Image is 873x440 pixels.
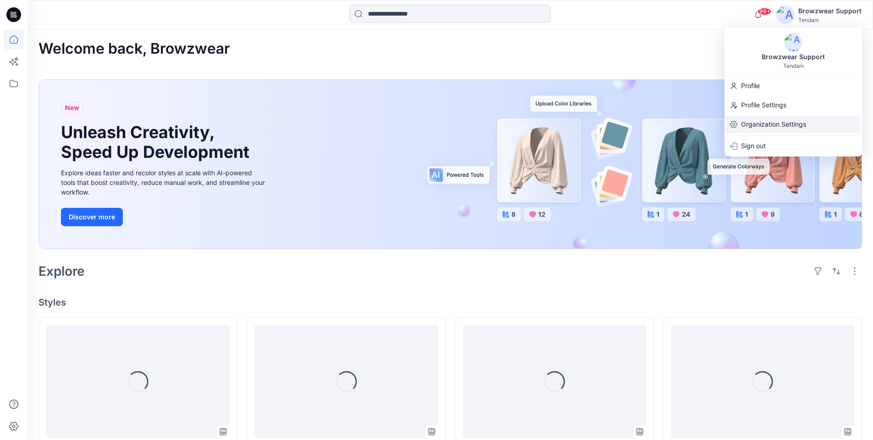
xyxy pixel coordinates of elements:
span: New [65,102,79,113]
p: Organization Settings [741,116,806,133]
a: Organization Settings [725,116,862,133]
div: Tendam [798,17,862,23]
button: Discover more [61,208,123,226]
h4: Styles [38,297,862,308]
h2: Welcome back, Browzwear [38,40,230,57]
a: Profile [725,77,862,95]
p: Sign out [741,137,766,155]
div: Browzwear Support [756,51,830,62]
p: Profile Settings [741,96,786,114]
p: Profile [741,77,760,95]
img: avatar [784,33,802,51]
h1: Unleash Creativity, Speed Up Development [61,123,253,162]
a: Discover more [61,208,267,226]
span: 99+ [758,8,771,15]
div: Browzwear Support [798,6,862,17]
img: avatar [776,6,795,24]
div: Explore ideas faster and recolor styles at scale with AI-powered tools that boost creativity, red... [61,168,267,197]
a: Profile Settings [725,96,862,114]
h2: Explore [38,264,85,278]
div: Tendam [783,62,804,69]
